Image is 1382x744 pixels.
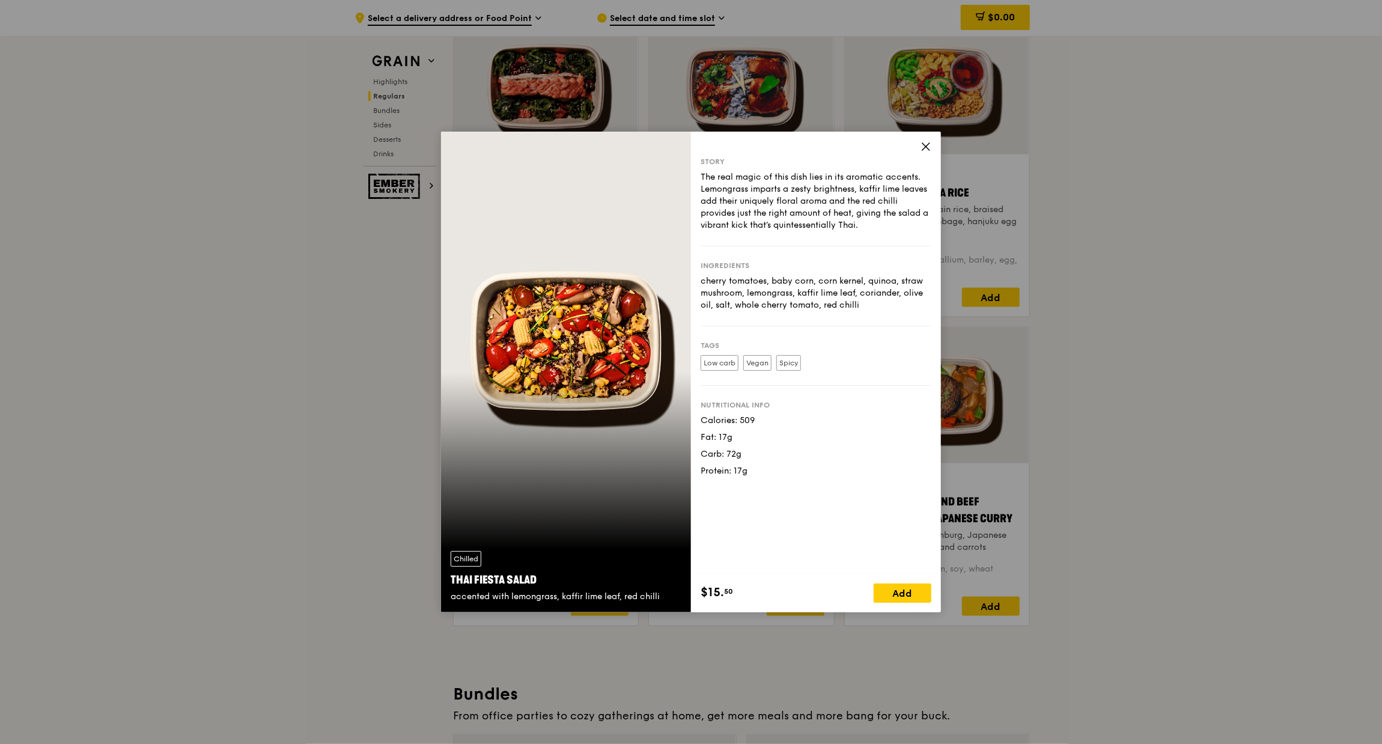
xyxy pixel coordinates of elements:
div: cherry tomatoes, baby corn, corn kernel, quinoa, straw mushroom, lemongrass, kaffir lime leaf, co... [701,275,931,311]
div: Add [874,584,931,603]
div: Tags [701,341,931,350]
div: Nutritional info [701,400,931,410]
div: Fat: 17g [701,431,931,444]
div: Thai Fiesta Salad [451,572,681,588]
label: Vegan [743,355,772,371]
span: $15. [701,584,724,602]
div: Protein: 17g [701,465,931,477]
div: Carb: 72g [701,448,931,460]
label: Low carb [701,355,738,371]
div: Calories: 509 [701,415,931,427]
div: Chilled [451,551,481,567]
div: accented with lemongrass, kaffir lime leaf, red chilli [451,591,681,603]
label: Spicy [776,355,801,371]
div: The real magic of this dish lies in its aromatic accents. Lemongrass imparts a zesty brightness, ... [701,171,931,231]
span: 50 [724,587,733,596]
div: Ingredients [701,261,931,270]
div: Story [701,157,931,166]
